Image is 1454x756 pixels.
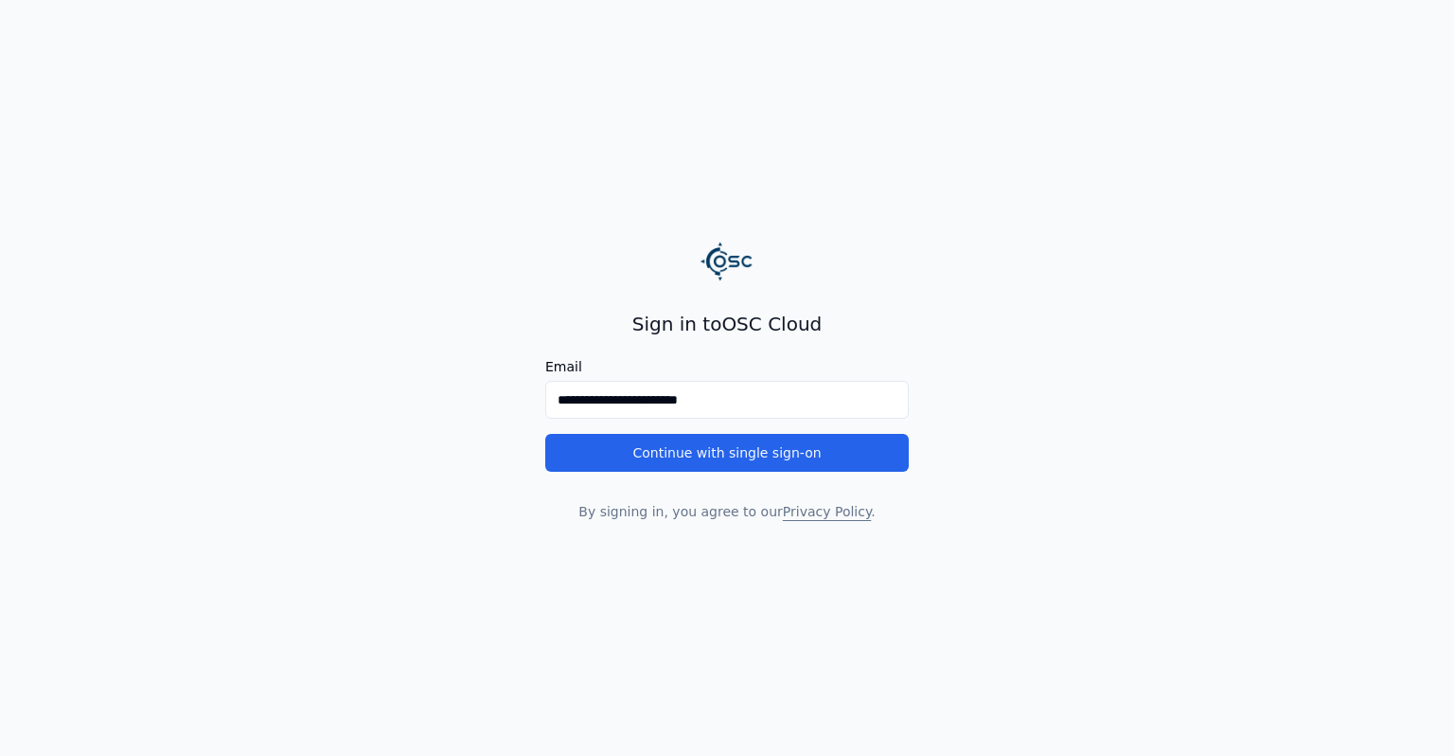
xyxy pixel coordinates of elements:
[545,434,909,472] button: Continue with single sign-on
[545,502,909,521] p: By signing in, you agree to our .
[700,235,754,288] img: Logo
[783,504,871,519] a: Privacy Policy
[545,311,909,337] h2: Sign in to OSC Cloud
[545,360,909,373] label: Email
